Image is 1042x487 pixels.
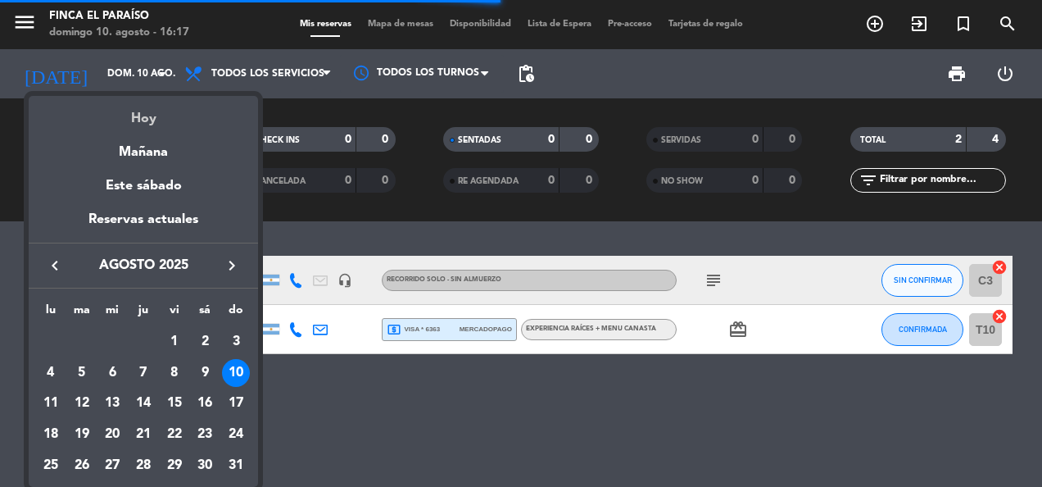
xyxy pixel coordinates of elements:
th: miércoles [97,301,128,326]
td: 9 de agosto de 2025 [190,357,221,389]
td: 27 de agosto de 2025 [97,450,128,481]
td: 22 de agosto de 2025 [159,419,190,450]
td: 16 de agosto de 2025 [190,388,221,419]
div: 3 [222,328,250,356]
div: 21 [129,421,157,448]
td: 14 de agosto de 2025 [128,388,159,419]
span: agosto 2025 [70,255,217,276]
td: 2 de agosto de 2025 [190,326,221,357]
td: 18 de agosto de 2025 [35,419,66,450]
div: 2 [191,328,219,356]
div: 1 [161,328,188,356]
div: 13 [98,389,126,417]
td: 21 de agosto de 2025 [128,419,159,450]
div: 8 [161,359,188,387]
div: 12 [68,389,96,417]
div: 14 [129,389,157,417]
td: 13 de agosto de 2025 [97,388,128,419]
td: 7 de agosto de 2025 [128,357,159,389]
i: keyboard_arrow_right [222,256,242,275]
div: 25 [37,452,65,480]
div: 17 [222,389,250,417]
th: lunes [35,301,66,326]
td: 10 de agosto de 2025 [220,357,251,389]
td: 19 de agosto de 2025 [66,419,97,450]
th: viernes [159,301,190,326]
th: martes [66,301,97,326]
div: 10 [222,359,250,387]
td: 30 de agosto de 2025 [190,450,221,481]
div: Reservas actuales [29,209,258,243]
td: 4 de agosto de 2025 [35,357,66,389]
th: jueves [128,301,159,326]
div: 7 [129,359,157,387]
div: 27 [98,452,126,480]
td: 15 de agosto de 2025 [159,388,190,419]
td: 20 de agosto de 2025 [97,419,128,450]
div: 6 [98,359,126,387]
td: 6 de agosto de 2025 [97,357,128,389]
td: 28 de agosto de 2025 [128,450,159,481]
td: AGO. [35,326,159,357]
div: 11 [37,389,65,417]
div: 15 [161,389,188,417]
div: 19 [68,421,96,448]
td: 12 de agosto de 2025 [66,388,97,419]
td: 25 de agosto de 2025 [35,450,66,481]
td: 23 de agosto de 2025 [190,419,221,450]
div: 22 [161,421,188,448]
div: 18 [37,421,65,448]
div: 26 [68,452,96,480]
div: 9 [191,359,219,387]
td: 17 de agosto de 2025 [220,388,251,419]
div: 31 [222,452,250,480]
div: 24 [222,421,250,448]
div: Mañana [29,130,258,163]
div: 29 [161,452,188,480]
td: 1 de agosto de 2025 [159,326,190,357]
div: 23 [191,421,219,448]
th: domingo [220,301,251,326]
div: Este sábado [29,163,258,209]
td: 3 de agosto de 2025 [220,326,251,357]
th: sábado [190,301,221,326]
div: 16 [191,389,219,417]
div: 20 [98,421,126,448]
div: 5 [68,359,96,387]
button: keyboard_arrow_left [40,255,70,276]
td: 5 de agosto de 2025 [66,357,97,389]
div: 30 [191,452,219,480]
td: 26 de agosto de 2025 [66,450,97,481]
td: 29 de agosto de 2025 [159,450,190,481]
td: 8 de agosto de 2025 [159,357,190,389]
i: keyboard_arrow_left [45,256,65,275]
div: 28 [129,452,157,480]
div: Hoy [29,96,258,130]
td: 11 de agosto de 2025 [35,388,66,419]
td: 31 de agosto de 2025 [220,450,251,481]
td: 24 de agosto de 2025 [220,419,251,450]
button: keyboard_arrow_right [217,255,247,276]
div: 4 [37,359,65,387]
